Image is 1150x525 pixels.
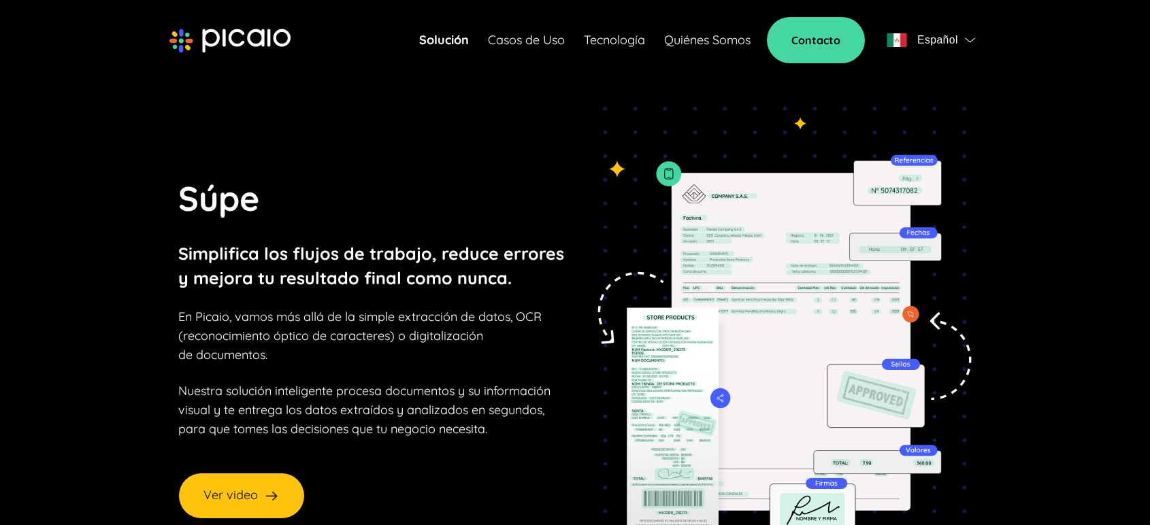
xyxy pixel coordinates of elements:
a: Quiénes Somos [664,31,751,50]
p: Nuestra solución inteligente procesa documentos y su información visual y te entrega los datos ex... [178,382,551,439]
a: Tecnología [584,31,645,50]
img: picaio-logo [169,29,291,53]
button: Ver video [178,473,305,519]
img: flag [965,37,975,43]
img: arrow-right [263,488,280,504]
span: Súpe [178,177,260,220]
a: Contacto [767,17,865,63]
span: Español [917,31,958,50]
button: flagEspañolflag [881,27,981,54]
a: Solución [419,31,469,50]
a: Casos de Uso [488,31,565,50]
img: flag [887,33,907,47]
span: En Picaio, vamos más allá de la simple extracción de datos, OCR (reconocimiento óptico de caracte... [178,309,542,362]
p: Simplifica los flujos de trabajo, reduce errores y mejora tu resultado final como nunca. [178,241,564,290]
